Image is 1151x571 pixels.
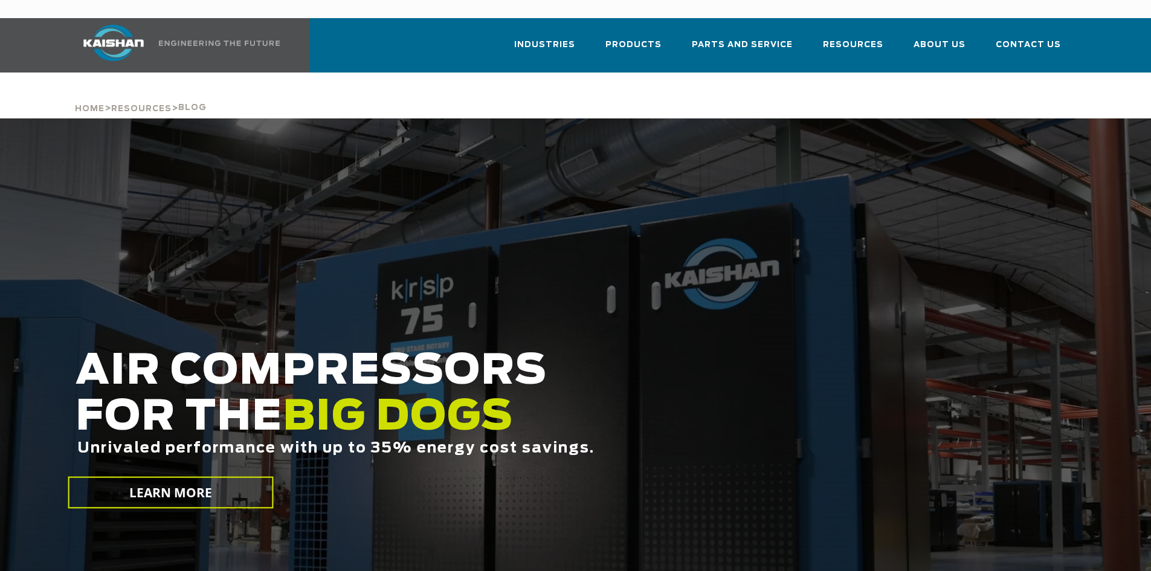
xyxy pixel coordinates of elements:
a: Contact Us [996,29,1061,70]
span: Resources [823,38,883,52]
span: Products [605,38,662,52]
a: Resources [823,29,883,70]
span: About Us [914,38,966,52]
div: > > [75,73,207,118]
span: Unrivaled performance with up to 35% energy cost savings. [77,441,595,456]
a: About Us [914,29,966,70]
h2: AIR COMPRESSORS FOR THE [76,349,907,494]
span: Contact Us [996,38,1061,52]
img: Engineering the future [159,40,280,46]
span: Blog [178,104,207,112]
img: kaishan logo [68,25,159,61]
span: Parts and Service [692,38,793,52]
a: LEARN MORE [68,477,273,509]
a: Parts and Service [692,29,793,70]
span: Resources [111,105,172,113]
a: Industries [514,29,575,70]
span: Industries [514,38,575,52]
a: Resources [111,103,172,114]
span: BIG DOGS [283,397,514,438]
span: Home [75,105,105,113]
a: Home [75,103,105,114]
a: Kaishan USA [68,18,282,73]
a: Products [605,29,662,70]
span: LEARN MORE [129,484,212,502]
